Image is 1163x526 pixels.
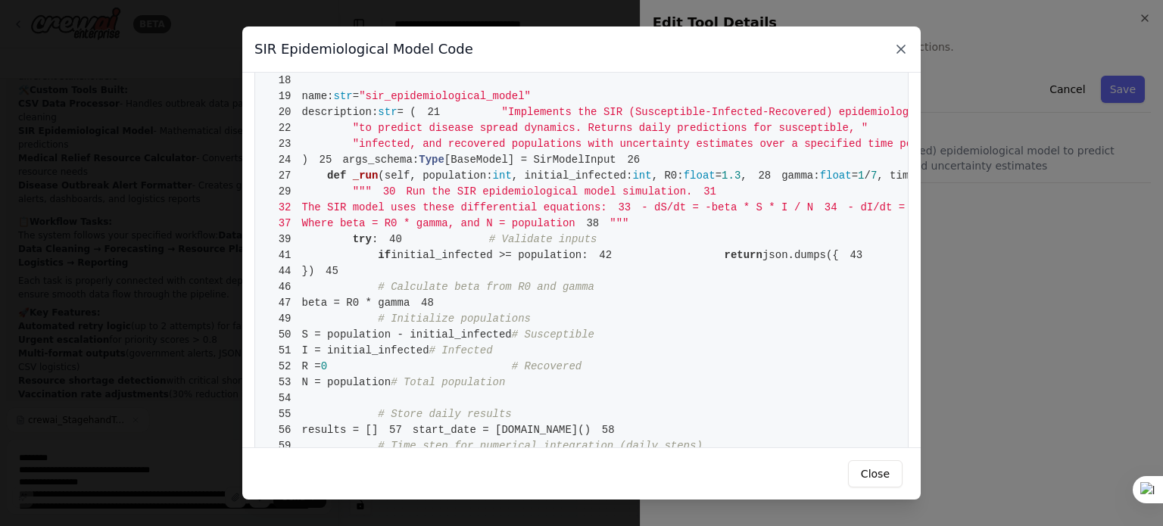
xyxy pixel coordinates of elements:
span: S = population - initial_infected [302,328,512,341]
span: # Recovered [512,360,581,372]
span: N = population [302,376,391,388]
span: # Time step for numerical integration (daily steps) [378,440,702,452]
span: str [378,106,397,118]
span: / [864,170,870,182]
span: # Initialize populations [378,313,531,325]
span: int [632,170,651,182]
span: I = initial_infected [302,344,429,356]
span: 44 [267,263,302,279]
span: R = [302,360,321,372]
span: : [372,233,378,245]
span: 1.3 [722,170,741,182]
span: 51 [267,343,302,359]
span: def [327,170,346,182]
span: 21 [416,104,451,120]
span: 19 [267,89,302,104]
span: 27 [267,168,302,184]
span: json.dumps({ [762,249,839,261]
span: self, population: [385,170,493,182]
span: initial_infected >= population: [391,249,588,261]
span: - dI/dt = beta * S * I / N - gamma * I [813,201,1090,213]
span: 58 [591,422,625,438]
span: 57 [378,422,413,438]
span: # Calculate beta from R0 and gamma [378,281,594,293]
span: try [353,233,372,245]
span: ) [267,154,308,166]
span: 37 [267,216,302,232]
span: start_date = [DOMAIN_NAME]() [378,424,591,436]
span: 29 [267,184,302,200]
span: """ [353,185,372,198]
span: # Validate inputs [489,233,597,245]
span: args_schema: [342,154,419,166]
span: results = [] [267,424,378,436]
span: 24 [267,152,302,168]
span: name: [302,90,334,102]
span: float [684,170,716,182]
span: , [741,170,747,182]
span: 42 [588,247,623,263]
h3: SIR Epidemiological Model Code [254,39,473,60]
span: 22 [267,120,302,136]
span: 45 [314,263,349,279]
span: # Total population [391,376,505,388]
span: = [353,90,359,102]
button: Close [848,460,903,487]
span: # Store daily results [378,408,511,420]
span: 48 [410,295,444,311]
span: Where beta = R0 * gamma, and N = population [267,217,575,229]
span: 39 [267,232,302,247]
span: "infected, and recovered populations with uncertainty estimates over a specified time period." [353,138,951,150]
span: 38 [575,216,610,232]
span: int [493,170,512,182]
span: Run the SIR epidemiological model simulation. [372,185,693,198]
span: 0 [321,360,327,372]
span: if [378,249,391,261]
span: The SIR model uses these differential equations: [267,201,607,213]
span: str [334,90,353,102]
span: 25 [308,152,343,168]
span: 30 [372,184,407,200]
span: 32 [267,200,302,216]
span: float [820,170,852,182]
span: ( [378,170,384,182]
span: 50 [267,327,302,343]
span: 31 [693,184,728,200]
span: Type [419,154,444,166]
span: "to predict disease spread dynamics. Returns daily predictions for susceptible, " [353,122,868,134]
span: 52 [267,359,302,375]
span: 33 [607,200,642,216]
span: = ( [398,106,416,118]
span: , time_days: [877,170,953,182]
span: 41 [267,247,302,263]
span: 53 [267,375,302,391]
span: , initial_infected: [512,170,633,182]
span: description: [302,106,379,118]
span: - dS/dt = -beta * S * I / N [607,201,813,213]
span: 23 [267,136,302,152]
span: 18 [267,73,302,89]
span: "Implements the SIR (Susceptible-Infected-Recovered) epidemiological model " [501,106,985,118]
span: # Susceptible [512,328,594,341]
span: 46 [267,279,302,295]
span: 40 [378,232,413,247]
span: return [725,249,762,261]
span: """ [610,217,628,229]
span: 7 [871,170,877,182]
span: 43 [839,247,874,263]
span: 54 [267,391,302,406]
span: beta = R0 * gamma [267,297,410,309]
span: 49 [267,311,302,327]
span: 34 [813,200,848,216]
span: 56 [267,422,302,438]
span: = [716,170,722,182]
span: 59 [267,438,302,454]
span: 26 [616,152,651,168]
span: 20 [267,104,302,120]
span: 47 [267,295,302,311]
span: [BaseModel] = SirModelInput [444,154,616,166]
span: = [852,170,858,182]
span: _run [353,170,379,182]
span: 1 [858,170,864,182]
span: gamma: [781,170,819,182]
